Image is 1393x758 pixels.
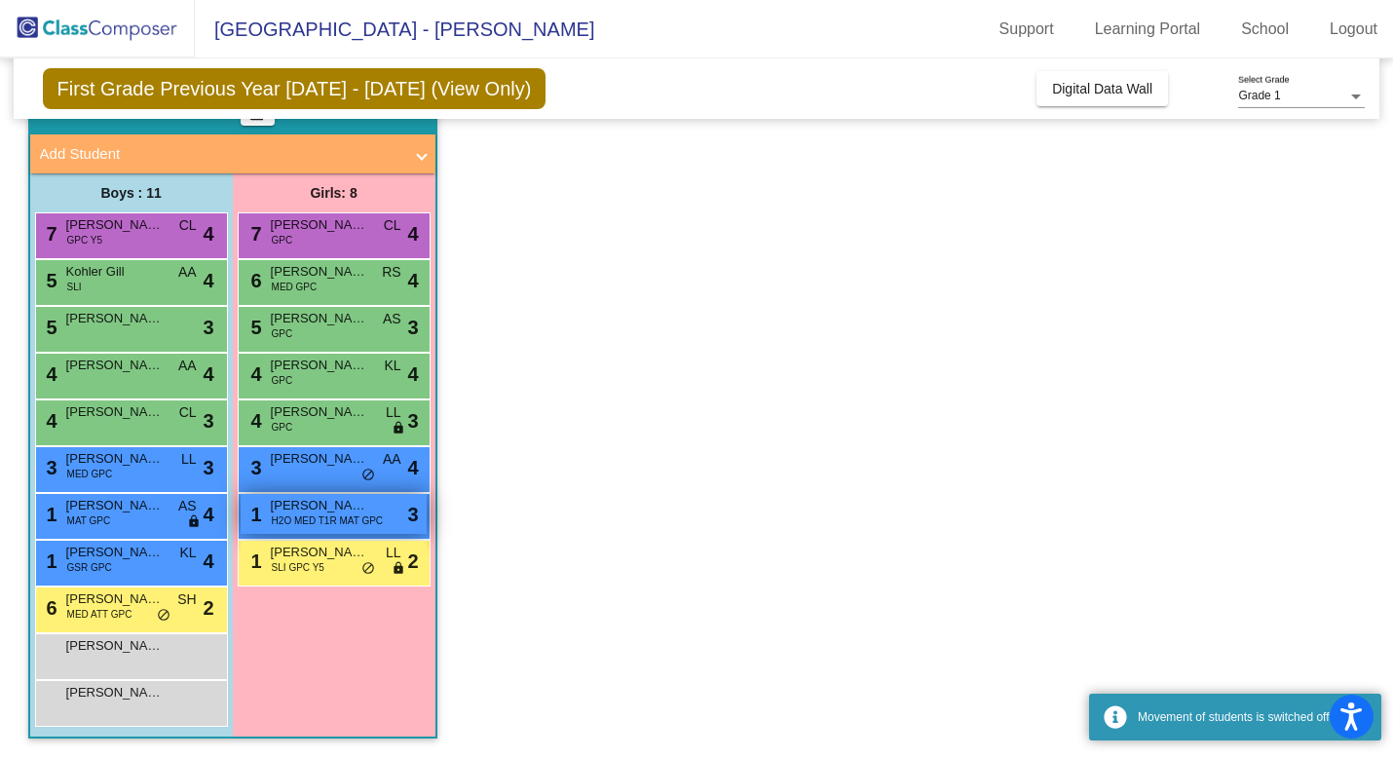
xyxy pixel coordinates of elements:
[361,561,375,577] span: do_not_disturb_alt
[66,589,164,609] span: [PERSON_NAME]
[272,280,318,294] span: MED GPC
[67,513,111,528] span: MAT GPC
[246,410,262,432] span: 4
[407,360,418,389] span: 4
[66,356,164,375] span: [PERSON_NAME]
[42,550,57,572] span: 1
[179,215,197,236] span: CL
[30,173,233,212] div: Boys : 11
[271,402,368,422] span: [PERSON_NAME]
[384,215,401,236] span: CL
[42,457,57,478] span: 3
[66,262,164,282] span: Kohler Gill
[42,317,57,338] span: 5
[984,14,1070,45] a: Support
[203,500,213,529] span: 4
[272,326,293,341] span: GPC
[407,453,418,482] span: 4
[246,550,262,572] span: 1
[179,402,197,423] span: CL
[271,309,368,328] span: [PERSON_NAME]
[42,223,57,245] span: 7
[246,504,262,525] span: 1
[30,134,435,173] mat-expansion-panel-header: Add Student
[67,467,113,481] span: MED GPC
[177,589,196,610] span: SH
[233,173,435,212] div: Girls: 8
[246,457,262,478] span: 3
[203,219,213,248] span: 4
[407,266,418,295] span: 4
[203,313,213,342] span: 3
[67,233,103,247] span: GPC Y5
[382,262,400,283] span: RS
[66,636,164,656] span: [PERSON_NAME]
[1314,14,1393,45] a: Logout
[42,410,57,432] span: 4
[66,449,164,469] span: [PERSON_NAME] [PERSON_NAME]
[66,309,164,328] span: [PERSON_NAME]
[178,262,197,283] span: AA
[272,373,293,388] span: GPC
[1036,71,1168,106] button: Digital Data Wall
[42,597,57,619] span: 6
[67,560,112,575] span: GSR GPC
[271,496,368,515] span: [PERSON_NAME]
[407,219,418,248] span: 4
[42,363,57,385] span: 4
[386,402,401,423] span: LL
[241,96,275,126] button: Print Students Details
[203,266,213,295] span: 4
[407,313,418,342] span: 3
[42,504,57,525] span: 1
[407,547,418,576] span: 2
[42,270,57,291] span: 5
[272,420,293,435] span: GPC
[40,143,402,166] mat-panel-title: Add Student
[272,233,293,247] span: GPC
[1052,81,1152,96] span: Digital Data Wall
[271,215,368,235] span: [PERSON_NAME]
[272,513,383,528] span: H2O MED T1R MAT GPC
[246,223,262,245] span: 7
[157,608,170,624] span: do_not_disturb_alt
[203,406,213,436] span: 3
[271,262,368,282] span: [PERSON_NAME]
[384,356,400,376] span: KL
[407,500,418,529] span: 3
[383,309,401,329] span: AS
[187,514,201,530] span: lock
[66,543,164,562] span: [PERSON_NAME]
[392,421,405,436] span: lock
[66,683,164,702] span: [PERSON_NAME]
[271,543,368,562] span: [PERSON_NAME]
[195,14,594,45] span: [GEOGRAPHIC_DATA] - [PERSON_NAME]
[1225,14,1304,45] a: School
[407,406,418,436] span: 3
[383,449,401,470] span: AA
[1238,89,1280,102] span: Grade 1
[178,496,197,516] span: AS
[272,560,324,575] span: SLI GPC Y5
[246,270,262,291] span: 6
[203,593,213,623] span: 2
[1138,708,1367,726] div: Movement of students is switched off
[1079,14,1217,45] a: Learning Portal
[203,547,213,576] span: 4
[203,453,213,482] span: 3
[66,496,164,515] span: [PERSON_NAME]
[271,356,368,375] span: [PERSON_NAME]
[67,607,132,622] span: MED ATT GPC
[66,215,164,235] span: [PERSON_NAME] [PERSON_NAME]
[67,280,82,294] span: SLI
[43,68,546,109] span: First Grade Previous Year [DATE] - [DATE] (View Only)
[392,561,405,577] span: lock
[246,317,262,338] span: 5
[178,356,197,376] span: AA
[66,402,164,422] span: [PERSON_NAME]
[181,449,197,470] span: LL
[203,360,213,389] span: 4
[271,449,368,469] span: [PERSON_NAME]
[179,543,196,563] span: KL
[246,363,262,385] span: 4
